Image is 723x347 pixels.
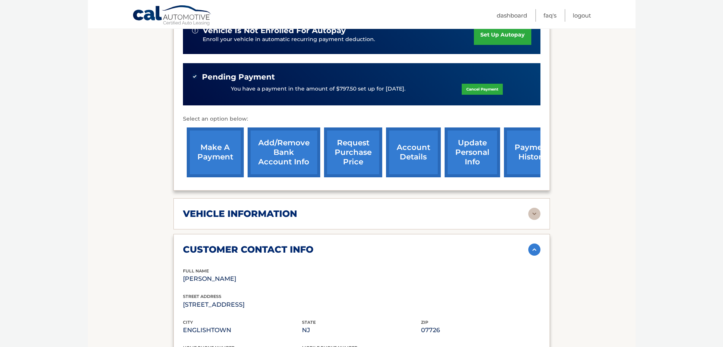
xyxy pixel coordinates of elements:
a: Logout [573,9,591,22]
img: accordion-rest.svg [528,208,540,220]
a: update personal info [445,127,500,177]
h2: customer contact info [183,244,313,255]
span: state [302,320,316,325]
a: FAQ's [543,9,556,22]
a: Cancel Payment [462,84,503,95]
span: street address [183,294,221,299]
p: Enroll your vehicle in automatic recurring payment deduction. [203,35,474,44]
p: NJ [302,325,421,336]
a: account details [386,127,441,177]
img: check-green.svg [192,74,197,79]
a: make a payment [187,127,244,177]
span: city [183,320,193,325]
p: Select an option below: [183,115,540,124]
span: Pending Payment [202,72,275,82]
a: request purchase price [324,127,382,177]
span: full name [183,268,209,274]
a: Cal Automotive [132,5,212,27]
span: vehicle is not enrolled for autopay [203,26,346,35]
h2: vehicle information [183,208,297,220]
span: zip [421,320,428,325]
p: You have a payment in the amount of $797.50 set up for [DATE]. [231,85,405,93]
a: Dashboard [497,9,527,22]
p: [PERSON_NAME] [183,274,302,284]
p: ENGLISHTOWN [183,325,302,336]
a: Add/Remove bank account info [248,127,320,177]
a: payment history [504,127,561,177]
a: set up autopay [474,25,531,45]
img: accordion-active.svg [528,244,540,256]
img: alert-white.svg [192,27,198,33]
p: [STREET_ADDRESS] [183,299,302,310]
p: 07726 [421,325,540,336]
